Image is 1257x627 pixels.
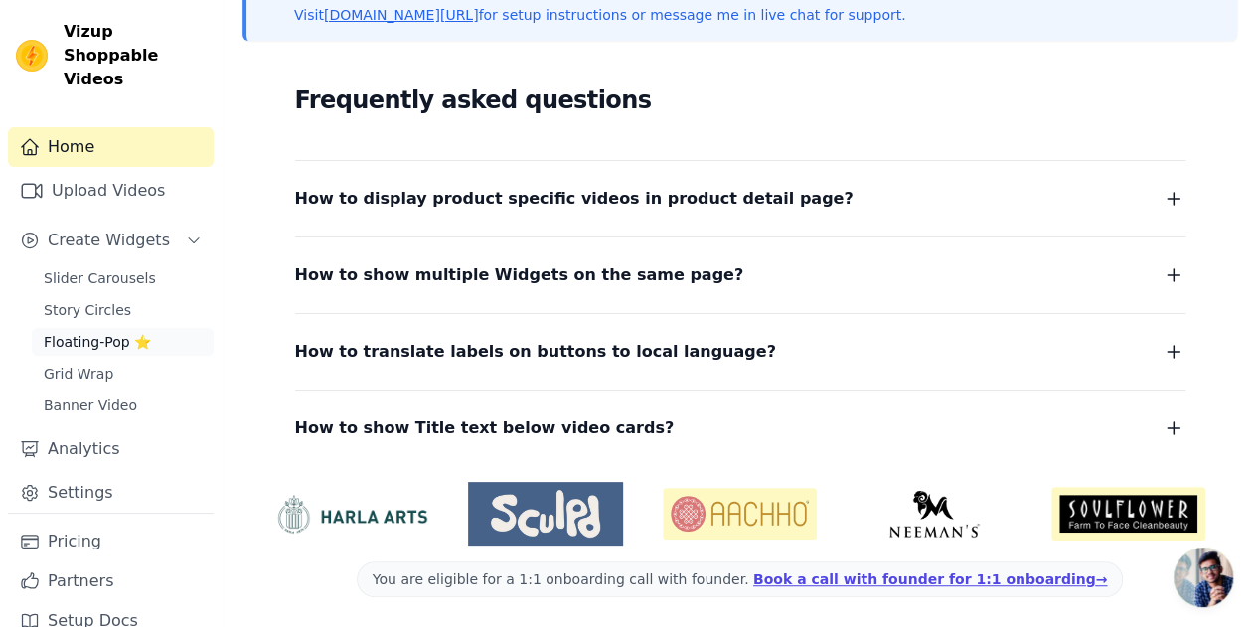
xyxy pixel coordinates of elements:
[16,40,48,72] img: Vizup
[295,261,1185,289] button: How to show multiple Widgets on the same page?
[8,473,214,513] a: Settings
[295,414,675,442] span: How to show Title text below video cards?
[44,332,151,352] span: Floating-Pop ⭐
[48,229,170,252] span: Create Widgets
[295,414,1185,442] button: How to show Title text below video cards?
[8,561,214,601] a: Partners
[295,338,1185,366] button: How to translate labels on buttons to local language?
[857,490,1011,538] img: Neeman's
[295,185,854,213] span: How to display product specific videos in product detail page?
[44,300,131,320] span: Story Circles
[44,364,113,384] span: Grid Wrap
[8,522,214,561] a: Pricing
[8,127,214,167] a: Home
[468,490,622,538] img: Sculpd US
[44,268,156,288] span: Slider Carousels
[274,494,428,535] img: HarlaArts
[8,221,214,260] button: Create Widgets
[295,261,744,289] span: How to show multiple Widgets on the same page?
[753,571,1107,587] a: Book a call with founder for 1:1 onboarding
[295,185,1185,213] button: How to display product specific videos in product detail page?
[8,429,214,469] a: Analytics
[32,296,214,324] a: Story Circles
[324,7,479,23] a: [DOMAIN_NAME][URL]
[1174,548,1233,607] div: Open chat
[8,171,214,211] a: Upload Videos
[32,264,214,292] a: Slider Carousels
[32,360,214,388] a: Grid Wrap
[294,5,905,25] p: Visit for setup instructions or message me in live chat for support.
[32,392,214,419] a: Banner Video
[1051,487,1205,542] img: Soulflower
[32,328,214,356] a: Floating-Pop ⭐
[295,80,1185,120] h2: Frequently asked questions
[295,338,776,366] span: How to translate labels on buttons to local language?
[64,20,206,91] span: Vizup Shoppable Videos
[663,488,817,539] img: Aachho
[44,395,137,415] span: Banner Video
